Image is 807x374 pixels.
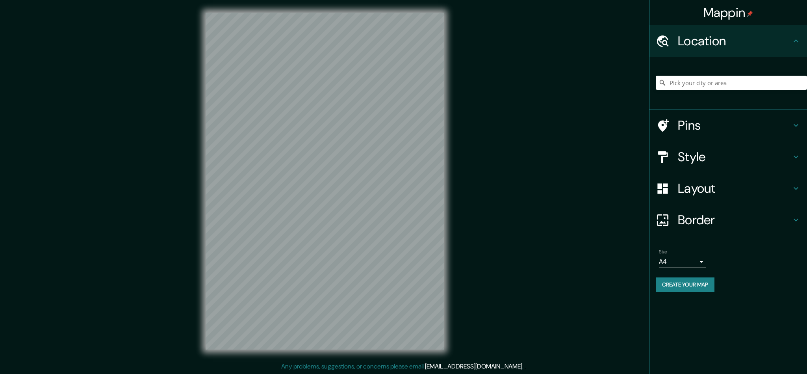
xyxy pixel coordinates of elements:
[656,76,807,90] input: Pick your city or area
[659,249,667,255] label: Size
[281,362,523,371] p: Any problems, suggestions, or concerns please email .
[659,255,706,268] div: A4
[649,110,807,141] div: Pins
[649,25,807,57] div: Location
[678,180,791,196] h4: Layout
[649,141,807,173] div: Style
[525,362,526,371] div: .
[747,11,753,17] img: pin-icon.png
[425,362,522,370] a: [EMAIL_ADDRESS][DOMAIN_NAME]
[678,33,791,49] h4: Location
[206,13,444,350] canvas: Map
[649,173,807,204] div: Layout
[656,277,714,292] button: Create your map
[649,204,807,236] div: Border
[678,117,791,133] h4: Pins
[523,362,525,371] div: .
[678,212,791,228] h4: Border
[703,5,753,20] h4: Mappin
[678,149,791,165] h4: Style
